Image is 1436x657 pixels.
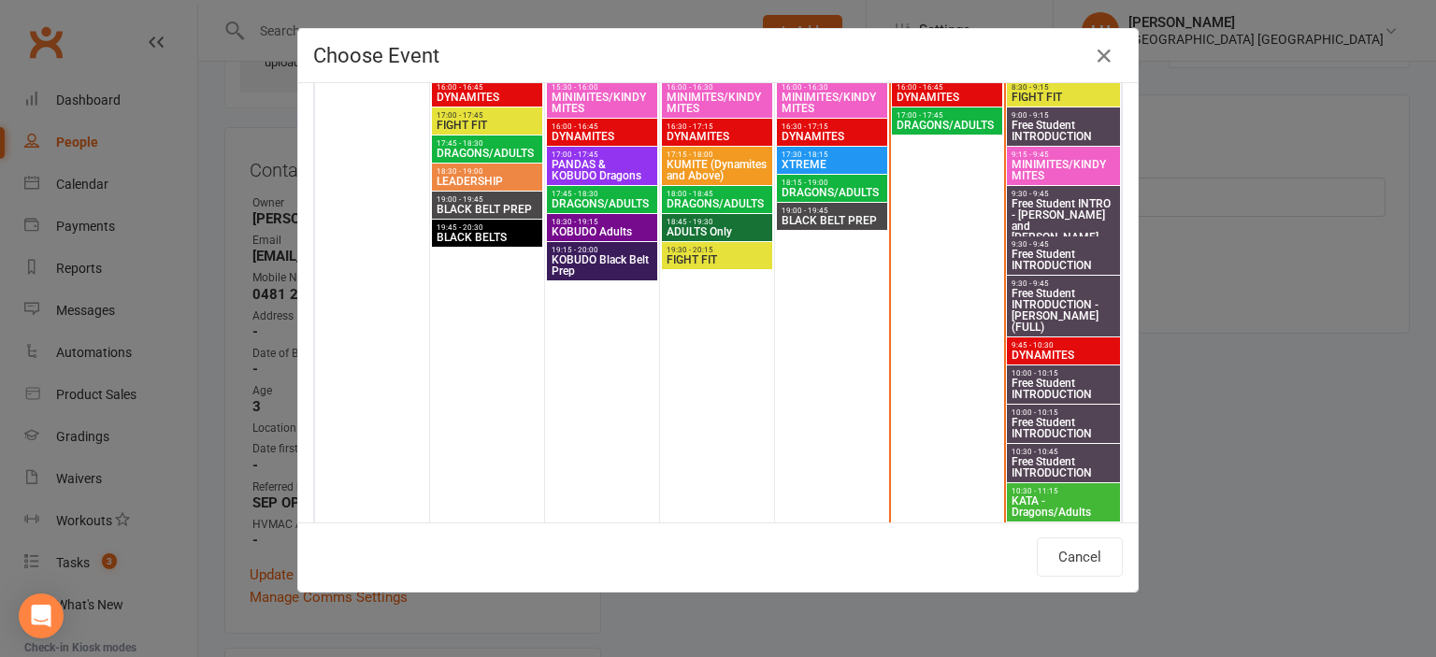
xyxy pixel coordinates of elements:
span: 18:45 - 19:30 [666,218,768,226]
span: 16:00 - 16:45 [896,83,998,92]
button: Close [1089,41,1119,71]
span: Free Student INTRODUCTION [1011,417,1116,439]
span: 16:00 - 16:30 [666,83,768,92]
span: 8:30 - 9:15 [1011,83,1116,92]
span: MINIMITES/KINDYMITES [781,92,883,114]
span: 9:45 - 10:30 [1011,341,1116,350]
span: 19:00 - 19:45 [781,207,883,215]
span: Free Student INTRODUCTION - [PERSON_NAME] (FULL) [1011,288,1116,333]
span: BLACK BELT PREP [781,215,883,226]
span: 15:30 - 16:00 [551,83,653,92]
span: DRAGONS/ADULTS [896,120,998,131]
span: 9:30 - 9:45 [1011,190,1116,198]
span: 10:00 - 10:15 [1011,408,1116,417]
span: 17:45 - 18:30 [551,190,653,198]
span: Free Student INTRODUCTION [1011,120,1116,142]
span: 16:00 - 16:45 [436,83,538,92]
span: Free Student INTRODUCTION [1011,456,1116,478]
span: DYNAMITES [551,131,653,142]
span: FIGHT FIT [666,254,768,265]
span: XTREME [781,159,883,170]
span: FIGHT FIT [1011,92,1116,103]
span: 17:00 - 17:45 [896,111,998,120]
span: MINIMITES/KINDYMITES [551,92,653,114]
span: 16:00 - 16:45 [551,122,653,131]
span: 16:30 - 17:15 [781,122,883,131]
span: 9:00 - 9:15 [1011,111,1116,120]
span: 17:00 - 17:45 [551,150,653,159]
span: 18:30 - 19:00 [436,167,538,176]
span: 10:30 - 10:45 [1011,448,1116,456]
span: 19:00 - 19:45 [436,195,538,204]
span: 10:00 - 10:15 [1011,369,1116,378]
span: DYNAMITES [666,131,768,142]
div: Open Intercom Messenger [19,593,64,638]
span: 9:30 - 9:45 [1011,240,1116,249]
span: 16:00 - 16:30 [781,83,883,92]
span: Free Student INTRODUCTION [1011,378,1116,400]
span: 16:30 - 17:15 [666,122,768,131]
span: KUMITE (Dynamites and Above) [666,159,768,181]
span: 17:45 - 18:30 [436,139,538,148]
span: DRAGONS/ADULTS [666,198,768,209]
span: 18:00 - 18:45 [666,190,768,198]
span: MINIMITES/KINDYMITES [1011,159,1116,181]
span: Free Student INTRO - [PERSON_NAME] and [PERSON_NAME] (FULL) [1011,198,1116,254]
span: KOBUDO Black Belt Prep [551,254,653,277]
span: Free Student INTRODUCTION [1011,249,1116,271]
span: DYNAMITES [1011,350,1116,361]
span: MINIMITES/KINDYMITES [666,92,768,114]
h4: Choose Event [313,44,1123,67]
span: 18:15 - 19:00 [781,179,883,187]
span: BLACK BELT PREP [436,204,538,215]
span: DYNAMITES [896,92,998,103]
span: KOBUDO Adults [551,226,653,237]
span: DYNAMITES [436,92,538,103]
span: 17:00 - 17:45 [436,111,538,120]
span: 17:15 - 18:00 [666,150,768,159]
span: ADULTS Only [666,226,768,237]
span: 19:15 - 20:00 [551,246,653,254]
span: BLACK BELTS [436,232,538,243]
span: 9:30 - 9:45 [1011,279,1116,288]
span: LEADERSHIP [436,176,538,187]
button: Cancel [1037,537,1123,577]
span: 19:45 - 20:30 [436,223,538,232]
span: DRAGONS/ADULTS [551,198,653,209]
span: KATA - Dragons/Adults [1011,495,1116,518]
span: 10:30 - 11:15 [1011,487,1116,495]
span: 19:30 - 20:15 [666,246,768,254]
span: DRAGONS/ADULTS [781,187,883,198]
span: DYNAMITES [781,131,883,142]
span: 17:30 - 18:15 [781,150,883,159]
span: PANDAS & KOBUDO Dragons [551,159,653,181]
span: DRAGONS/ADULTS [436,148,538,159]
span: 18:30 - 19:15 [551,218,653,226]
span: 9:15 - 9:45 [1011,150,1116,159]
span: FIGHT FIT [436,120,538,131]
